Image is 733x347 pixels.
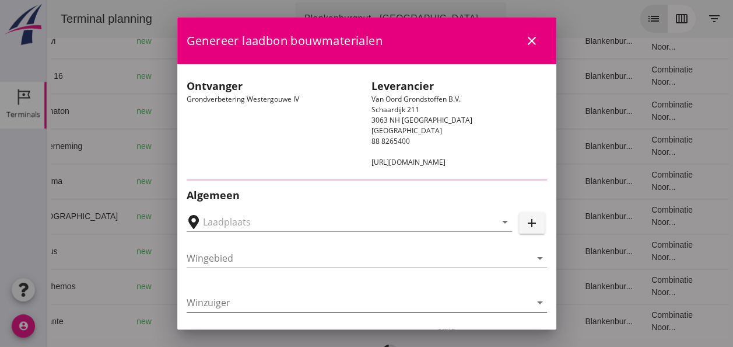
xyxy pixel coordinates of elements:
small: m3 [283,318,292,325]
td: Combinatie Noor... [595,23,668,58]
td: Combinatie Noor... [595,93,668,129]
td: new [80,304,122,339]
td: Ontzilt oph.zan... [381,234,440,269]
i: directions_boat [161,72,169,80]
td: Blankenbur... [529,199,595,234]
td: Filling sand [381,23,440,58]
i: calendar_view_week [628,12,642,26]
td: 18 [441,164,529,199]
small: m3 [287,73,297,80]
small: m3 [283,248,292,255]
input: Winzuiger [187,293,531,312]
div: Genereer laadbon bouwmaterialen [177,18,556,64]
i: arrow_drop_down [498,215,512,229]
td: Ontzilt oph.zan... [381,58,440,93]
td: Ontzilt oph.zan... [381,129,440,164]
td: new [80,199,122,234]
div: Blankenburgput - [GEOGRAPHIC_DATA] [258,12,432,26]
td: 485 [260,304,324,339]
td: 18 [441,199,529,234]
td: Blankenbur... [529,23,595,58]
td: Combinatie Noor... [595,269,668,304]
td: Blankenbur... [529,129,595,164]
i: directions_boat [162,282,170,290]
td: 18 [441,23,529,58]
td: new [80,129,122,164]
i: arrow_drop_down [439,12,453,26]
td: 1298 [260,58,324,93]
i: arrow_drop_down [533,251,547,265]
h2: Algemeen [187,188,547,203]
i: directions_boat [170,317,178,325]
small: m3 [283,178,292,185]
i: directions_boat [175,212,183,220]
small: m3 [287,143,297,150]
td: 357 [260,199,324,234]
td: new [80,164,122,199]
i: directions_boat [170,37,178,45]
h2: Leverancier [371,78,547,94]
td: Filling sand [381,199,440,234]
td: 18 [441,269,529,304]
i: filter_list [661,12,675,26]
td: 18 [441,93,529,129]
td: Blankenbur... [529,164,595,199]
td: new [80,269,122,304]
td: Combinatie Noor... [595,199,668,234]
td: Combinatie Noor... [595,234,668,269]
div: Van Oord Grondstoffen B.V. Schaardijk 211 3063 NH [GEOGRAPHIC_DATA] [GEOGRAPHIC_DATA] 88 8265400 ... [367,74,552,172]
td: 999 [260,234,324,269]
td: Combinatie Noor... [595,304,668,339]
td: Blankenbur... [529,269,595,304]
small: m3 [283,38,292,45]
i: add [525,216,539,230]
h2: Ontvanger [187,78,362,94]
div: Gouda [132,105,230,117]
td: new [80,234,122,269]
td: Blankenbur... [529,234,595,269]
td: new [80,93,122,129]
div: Gouda [132,70,230,82]
td: Filling sand [381,164,440,199]
td: 387 [260,269,324,304]
div: Grondverbetering Westergouwe IV [182,74,367,172]
i: arrow_drop_down [533,296,547,310]
td: Blankenbur... [529,93,595,129]
td: new [80,23,122,58]
div: Gouda [132,245,230,258]
td: Combinatie Noor... [595,129,668,164]
input: Laadplaats [203,213,479,231]
td: 18 [441,129,529,164]
td: 18 [441,234,529,269]
div: Vianen [132,280,230,293]
small: m3 [283,213,292,220]
td: Blankenbur... [529,304,595,339]
td: 672 [260,93,324,129]
td: Ontzilt oph.zan... [381,93,440,129]
td: Filling sand [381,269,440,304]
small: m3 [283,108,292,115]
td: new [80,58,122,93]
input: Wingebied [187,249,531,268]
td: 994 [260,164,324,199]
div: Lisse (nl) [132,315,230,328]
td: Combinatie Noor... [595,164,668,199]
td: 18 [441,58,529,93]
div: [GEOGRAPHIC_DATA] [132,175,230,188]
i: list [600,12,614,26]
div: Terminal planning [5,11,115,27]
td: Blankenbur... [529,58,595,93]
td: 451 [260,23,324,58]
i: directions_boat [161,107,169,115]
i: directions_boat [161,247,169,255]
div: Lisse (nl) [132,35,230,47]
td: 1231 [260,129,324,164]
i: directions_boat [161,142,169,150]
td: Combinatie Noor... [595,58,668,93]
i: close [525,34,539,48]
div: Tilburg (nl) [132,210,230,223]
div: Gouda [132,140,230,152]
i: directions_boat [222,177,230,185]
td: Filling sand [381,304,440,339]
small: m3 [283,283,292,290]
